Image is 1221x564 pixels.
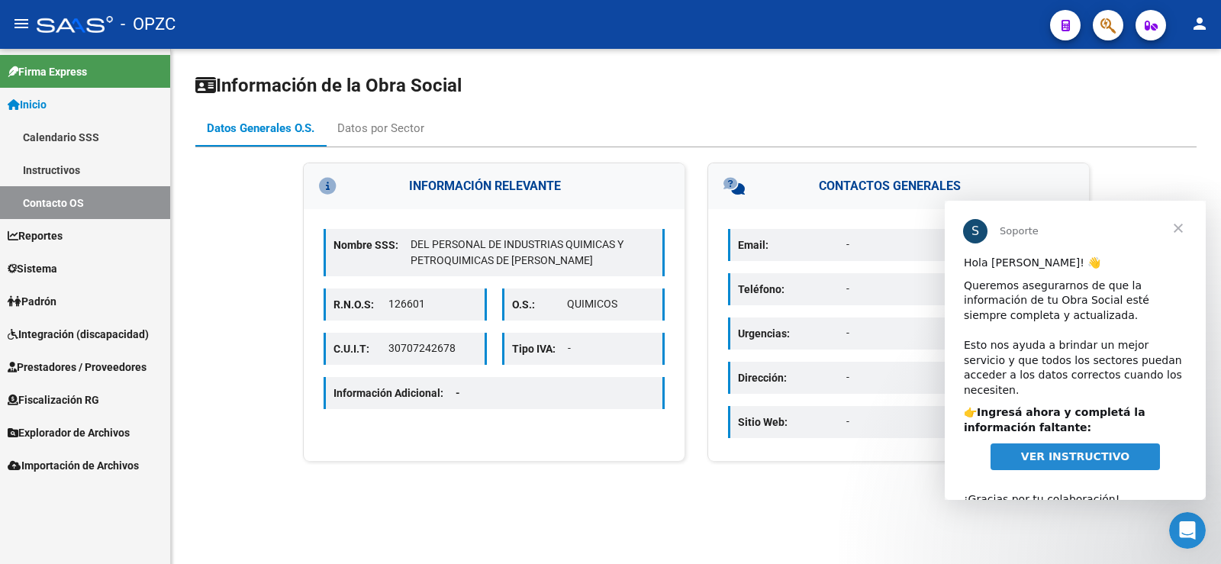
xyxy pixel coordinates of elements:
[411,237,655,269] p: DEL PERSONAL DE INDUSTRIAS QUIMICAS Y PETROQUIMICAS DE [PERSON_NAME]
[333,385,472,401] p: Información Adicional:
[738,281,846,298] p: Teléfono:
[945,201,1206,500] iframe: Intercom live chat mensaje
[8,63,87,80] span: Firma Express
[512,340,568,357] p: Tipo IVA:
[207,120,314,137] div: Datos Generales O.S.
[12,15,31,33] mat-icon: menu
[708,163,1089,209] h3: CONTACTOS GENERALES
[388,340,476,356] p: 30707242678
[337,120,424,137] div: Datos por Sector
[388,296,476,312] p: 126601
[304,163,685,209] h3: INFORMACIÓN RELEVANTE
[8,96,47,113] span: Inicio
[333,296,388,313] p: R.N.O.S:
[1169,512,1206,549] iframe: Intercom live chat
[8,326,149,343] span: Integración (discapacidad)
[8,457,139,474] span: Importación de Archivos
[738,414,846,430] p: Sitio Web:
[8,359,147,375] span: Prestadores / Proveedores
[8,293,56,310] span: Padrón
[738,237,846,253] p: Email:
[512,296,567,313] p: O.S.:
[738,325,846,342] p: Urgencias:
[8,227,63,244] span: Reportes
[19,276,242,321] div: ¡Gracias por tu colaboración! ​
[846,237,1059,253] p: -
[8,424,130,441] span: Explorador de Archivos
[567,296,655,312] p: QUIMICOS
[333,237,411,253] p: Nombre SSS:
[846,281,1059,297] p: -
[8,260,57,277] span: Sistema
[456,387,460,399] span: -
[846,369,1059,385] p: -
[195,73,1197,98] h1: Información de la Obra Social
[8,392,99,408] span: Fiscalización RG
[1190,15,1209,33] mat-icon: person
[738,369,846,386] p: Dirección:
[121,8,176,41] span: - OPZC
[846,325,1059,341] p: -
[846,414,1059,430] p: -
[568,340,656,356] p: -
[333,340,388,357] p: C.U.I.T:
